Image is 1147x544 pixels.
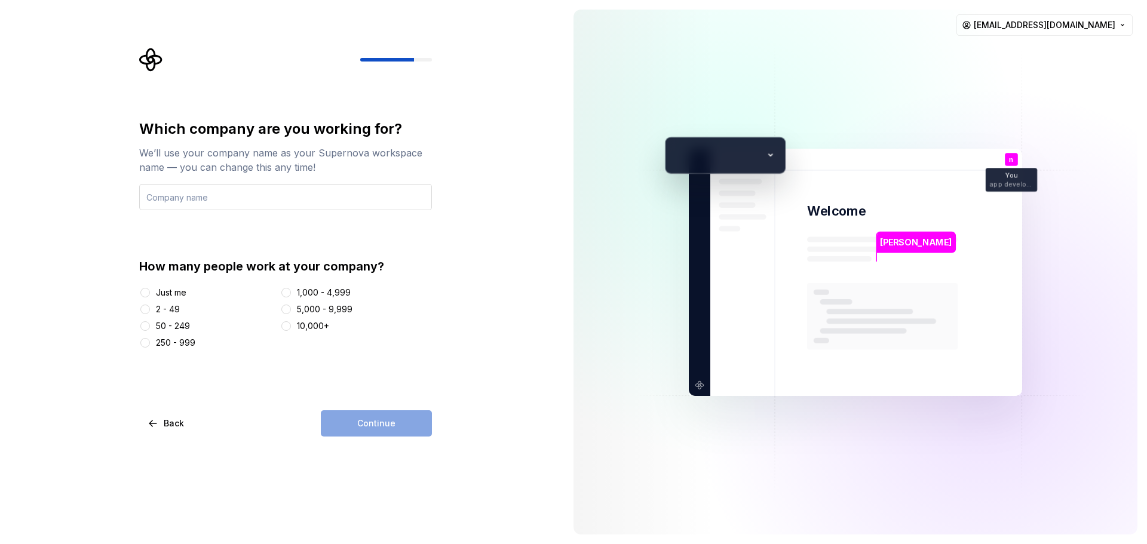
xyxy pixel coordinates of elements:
div: 10,000+ [297,320,329,332]
button: Back [139,410,194,437]
p: Welcome [807,202,866,220]
span: [EMAIL_ADDRESS][DOMAIN_NAME] [974,19,1115,31]
div: We’ll use your company name as your Supernova workspace name — you can change this any time! [139,146,432,174]
span: Back [164,417,184,429]
div: 250 - 999 [156,337,195,349]
div: 5,000 - 9,999 [297,303,352,315]
div: How many people work at your company? [139,258,432,275]
input: Company name [139,184,432,210]
div: Which company are you working for? [139,119,432,139]
svg: Supernova Logo [139,48,163,72]
p: You [1005,172,1017,179]
div: 1,000 - 4,999 [297,287,351,299]
p: app developer [990,181,1033,188]
button: [EMAIL_ADDRESS][DOMAIN_NAME] [956,14,1133,36]
div: Just me [156,287,186,299]
p: [PERSON_NAME] [880,235,952,248]
div: 50 - 249 [156,320,190,332]
div: 2 - 49 [156,303,180,315]
p: n [1009,156,1013,162]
